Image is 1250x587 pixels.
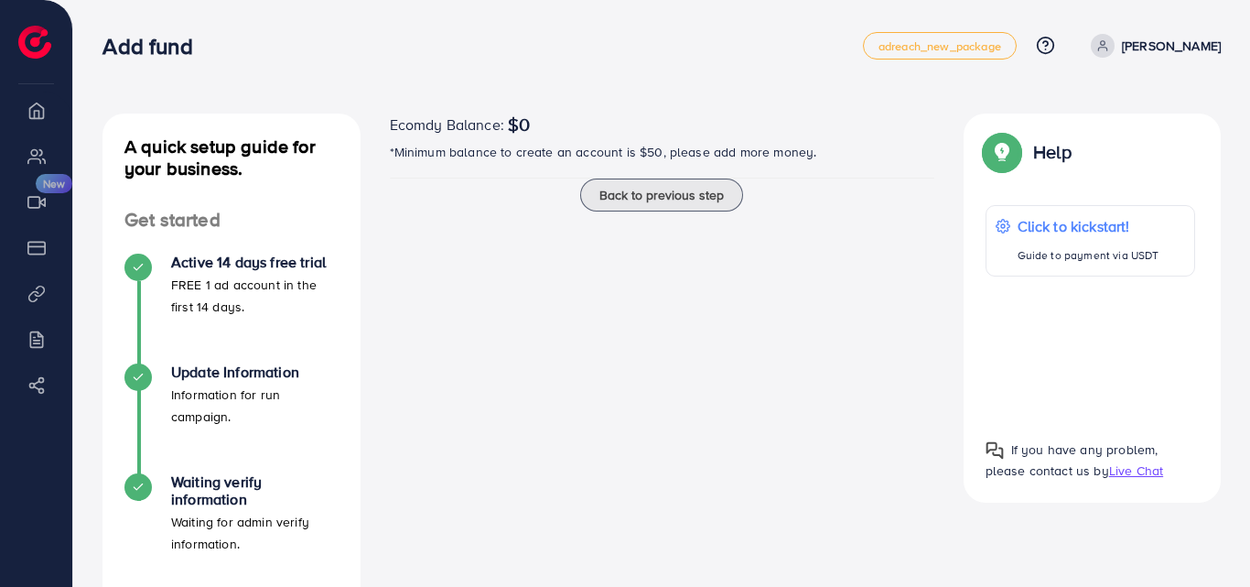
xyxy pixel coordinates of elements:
[986,441,1004,460] img: Popup guide
[171,254,339,271] h4: Active 14 days free trial
[1122,35,1221,57] p: [PERSON_NAME]
[390,114,504,136] span: Ecomdy Balance:
[878,40,1001,52] span: adreach_new_package
[599,186,724,204] span: Back to previous step
[1109,462,1163,480] span: Live Chat
[102,254,361,364] li: Active 14 days free trial
[102,33,207,60] h3: Add fund
[18,26,51,59] img: logo
[580,179,743,212] button: Back to previous step
[171,274,339,318] p: FREE 1 ad account in the first 14 days.
[102,136,361,179] h4: A quick setup guide for your business.
[1033,141,1072,163] p: Help
[102,364,361,473] li: Update Information
[986,440,1158,480] span: If you have any problem, please contact us by
[1083,34,1221,58] a: [PERSON_NAME]
[390,141,934,163] p: *Minimum balance to create an account is $50, please add more money.
[171,364,339,381] h4: Update Information
[171,511,339,555] p: Waiting for admin verify information.
[102,473,361,583] li: Waiting verify information
[102,209,361,232] h4: Get started
[508,114,530,136] span: $0
[986,136,1018,168] img: Popup guide
[171,384,339,428] p: Information for run campaign.
[863,32,1017,60] a: adreach_new_package
[1018,245,1159,266] p: Guide to payment via USDT
[1018,215,1159,237] p: Click to kickstart!
[171,473,339,508] h4: Waiting verify information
